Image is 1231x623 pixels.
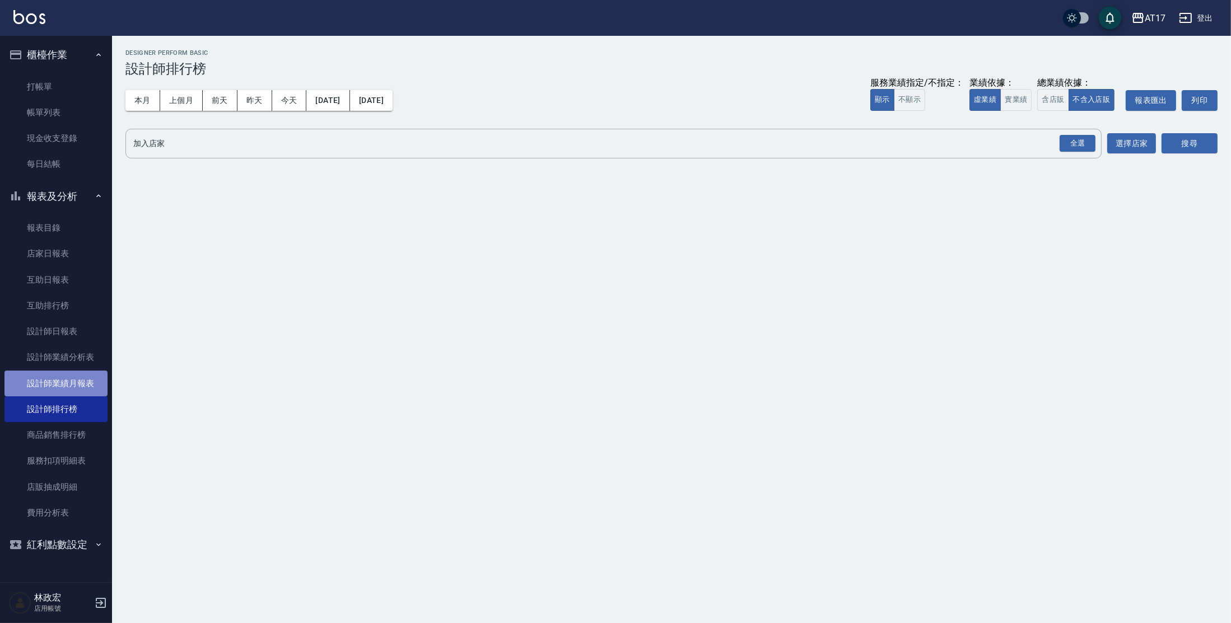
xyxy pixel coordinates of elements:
[4,267,108,293] a: 互助日報表
[125,90,160,111] button: 本月
[1145,11,1165,25] div: AT17
[1182,90,1218,111] button: 列印
[4,241,108,266] a: 店家日報表
[9,592,31,614] img: Person
[4,100,108,125] a: 帳單列表
[160,90,203,111] button: 上個月
[4,530,108,559] button: 紅利點數設定
[894,89,925,111] button: 不顯示
[272,90,307,111] button: 今天
[1127,7,1170,30] button: AT17
[125,61,1218,77] h3: 設計師排行榜
[1000,89,1032,111] button: 實業績
[1060,135,1095,152] div: 全選
[4,40,108,69] button: 櫃檯作業
[4,293,108,318] a: 互助排行榜
[4,215,108,241] a: 報表目錄
[969,77,1032,89] div: 業績依據：
[1037,77,1120,89] div: 總業績依據：
[1069,89,1115,111] button: 不含入店販
[237,90,272,111] button: 昨天
[130,134,1080,153] input: 店家名稱
[870,89,894,111] button: 顯示
[4,74,108,100] a: 打帳單
[1037,89,1069,111] button: 含店販
[4,125,108,151] a: 現金收支登錄
[1107,133,1156,154] button: 選擇店家
[4,422,108,448] a: 商品銷售排行榜
[4,448,108,474] a: 服務扣項明細表
[4,371,108,396] a: 設計師業績月報表
[1099,7,1121,29] button: save
[870,77,964,89] div: 服務業績指定/不指定：
[4,182,108,211] button: 報表及分析
[4,500,108,526] a: 費用分析表
[4,151,108,177] a: 每日結帳
[1174,8,1218,29] button: 登出
[125,49,1218,57] h2: Designer Perform Basic
[969,89,1001,111] button: 虛業績
[34,603,91,613] p: 店用帳號
[1057,133,1098,154] button: Open
[4,396,108,422] a: 設計師排行榜
[4,318,108,344] a: 設計師日報表
[203,90,237,111] button: 前天
[1162,133,1218,154] button: 搜尋
[350,90,393,111] button: [DATE]
[1126,90,1176,111] button: 報表匯出
[13,10,45,24] img: Logo
[4,474,108,500] a: 店販抽成明細
[34,592,91,603] h5: 林政宏
[4,344,108,370] a: 設計師業績分析表
[306,90,349,111] button: [DATE]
